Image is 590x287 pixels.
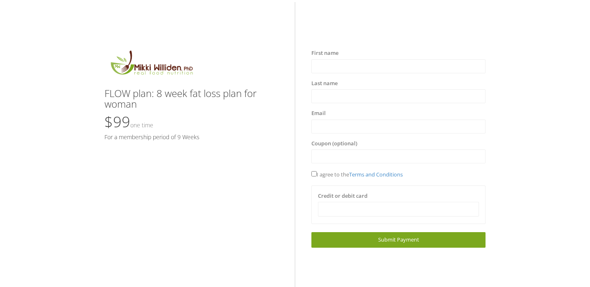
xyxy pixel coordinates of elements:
a: Submit Payment [311,232,486,247]
h3: FLOW plan: 8 week fat loss plan for woman [104,88,279,110]
iframe: Secure card payment input frame [323,206,474,213]
label: Last name [311,79,338,88]
img: MikkiLogoMain.png [104,49,198,80]
span: $99 [104,112,153,132]
span: I agree to the [311,171,403,178]
label: First name [311,49,338,57]
label: Email [311,109,326,118]
label: Credit or debit card [318,192,368,200]
label: Coupon (optional) [311,140,357,148]
small: One time [130,121,153,129]
a: Terms and Conditions [349,171,403,178]
h5: For a membership period of 9 Weeks [104,134,279,140]
span: Submit Payment [378,236,419,243]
